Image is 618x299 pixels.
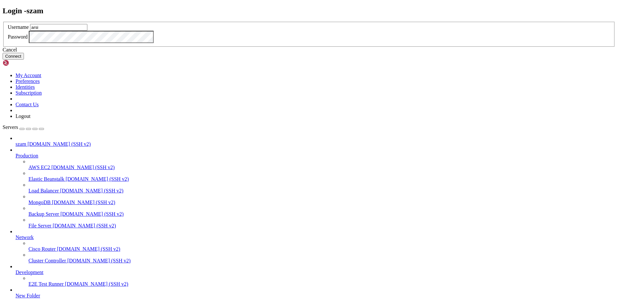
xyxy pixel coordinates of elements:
li: Production [16,147,615,229]
a: Servers [3,124,44,130]
div: (5, 45) [16,250,19,256]
span: ~ [3,206,5,212]
span: ~ [3,245,5,250]
span: szam [16,141,26,147]
x-row: /fight_n /fight_e /fight_s /fight_w /fight_w /fight_nw /fight_ne /fight_e /fight_e /fight_e \ [3,52,533,58]
x-row: /set fight_script_delay=1 [3,19,533,25]
x-row: bget shovel %;\ [3,80,533,85]
a: File Server [DOMAIN_NAME] (SSH v2) [28,223,615,229]
a: Load Balancer [DOMAIN_NAME] (SSH v2) [28,188,615,194]
x-row: /send wield shovel %;\ [3,85,533,91]
span: MongoDB [28,200,50,205]
span: ~ [3,239,5,245]
a: Identities [16,84,35,90]
span: [DOMAIN_NAME] (SSH v2) [57,246,120,252]
a: Network [16,235,615,240]
span: Cluster Controller [28,258,66,263]
label: Username [8,24,29,30]
x-row: ;anguished roar of some ancient, slumbering beast disturbed from its rest. [3,168,533,173]
a: Cluster Controller [DOMAIN_NAME] (SSH v2) [28,258,615,264]
li: Backup Server [DOMAIN_NAME] (SSH v2) [28,205,615,217]
x-row: Connecting [DOMAIN_NAME]... [3,3,533,8]
a: My Account [16,73,41,78]
x-row: /def -F -mregexp -n1 -t"^You meticulously extricate the remaining" subterranean_skeleton = \ [3,118,533,124]
span: Development [16,270,43,275]
span: [DOMAIN_NAME] (SSH v2) [52,200,115,205]
x-row: /undef subterranean_shovel %;\ [3,124,533,129]
x-row: /set fight_area=/fight_d /fight_nw /fight_n /fight_w /fight_nw /fight_n /fight_nw /fight_nw \ [3,41,533,47]
li: Load Balancer [DOMAIN_NAME] (SSH v2) [28,182,615,194]
x-row: /fight_se /fight_s /fight_sw /fight_w /fight_w /fight_w /fight_d [3,58,533,63]
li: New Folder [16,287,615,299]
span: Servers [3,124,18,130]
x-row: ;A deep, rumbling roar fills the cavern as the earth beneath your feet lurches [3,140,533,146]
a: Development [16,270,615,275]
x-row: /set temp_fight_path=0 [3,30,533,36]
span: [DOMAIN_NAME] (SSH v2) [61,211,124,217]
span: ~ [3,234,5,239]
a: Elastic Beanstalk [DOMAIN_NAME] (SSH v2) [28,176,615,182]
x-row: ;The ground beneath you [MEDICAL_DATA] with a deep, guttural groan, like the [3,162,533,168]
span: Load Balancer [28,188,59,193]
span: [DOMAIN_NAME] (SSH v2) [65,281,128,287]
x-row: ;the ceiling above. [3,151,533,157]
a: Cisco Router [DOMAIN_NAME] (SSH v2) [28,246,615,252]
x-row: /set fight_targets=towering expansive [DEMOGRAPHIC_DATA] ogre|vast shadow-immersed dragon| [3,36,533,41]
li: Development [16,264,615,287]
x-row: /send excavate rubble with shovel [3,91,533,96]
span: (END) [3,250,16,256]
span: ~ [3,195,5,201]
span: E2E Test Runner [28,281,64,287]
a: szam [DOMAIN_NAME] (SSH v2) [16,141,615,147]
x-row: /def -F -mregexp -n1 -t"vast shadow-immersed dragon died\.$" subterranean_dragon_died = \ [3,69,533,74]
span: AWS EC2 [28,165,50,170]
span: New Folder [16,293,40,298]
span: Production [16,153,38,158]
a: AWS EC2 [DOMAIN_NAME] (SSH v2) [28,165,615,170]
span: ~ [3,190,5,195]
x-row: /def -F -mregexp -t"^(Using the shovel you manage to move most|With the shovel you excavate)" sub... [3,102,533,107]
span: ~ [3,184,5,190]
span: ~ [3,212,5,217]
span: Elastic Beanstalk [28,176,64,182]
a: Production [16,153,615,159]
a: MongoDB [DOMAIN_NAME] (SSH v2) [28,200,615,205]
div: (0, 1) [3,8,5,14]
x-row: /fight_d /fight_w /fight_w /fight_sw /fight_sw /fight_sw /fight_d \ [3,47,533,52]
a: Backup Server [DOMAIN_NAME] (SSH v2) [28,211,615,217]
x-row: /send bput wielded weapons %;\ [3,74,533,80]
li: Elastic Beanstalk [DOMAIN_NAME] (SSH v2) [28,170,615,182]
span: File Server [28,223,51,228]
a: Logout [16,113,30,119]
li: Network [16,229,615,264]
span: [DOMAIN_NAME] (SSH v2) [67,258,131,263]
li: MongoDB [DOMAIN_NAME] (SSH v2) [28,194,615,205]
a: Subscription [16,90,42,96]
x-row: /repeat -1 1 /send excavate rubble with shovel [3,107,533,113]
a: New Folder [16,293,615,299]
span: Network [16,235,34,240]
span: ~ [3,228,5,234]
x-row: ;suddenly, staggering you as you try to move. Dirt and rocks begin to fall from [3,146,533,151]
span: ~ [3,223,5,228]
a: E2E Test Runner [DOMAIN_NAME] (SSH v2) [28,281,615,287]
a: Contact Us [16,102,39,107]
a: Preferences [16,78,40,84]
x-row: /set fight_area_name=Subterranean level three [3,3,533,8]
x-row: /set fight_path=0 [3,8,533,14]
span: [DOMAIN_NAME] (SSH v2) [53,223,116,228]
span: Cisco Router [28,246,56,252]
li: Cluster Controller [DOMAIN_NAME] (SSH v2) [28,252,615,264]
x-row: /set has_fight_path=0 [3,14,533,19]
span: ~ [3,217,5,223]
span: ~ [3,201,5,206]
x-row: ;You regain your balance as the earthquake subsides. [3,179,533,184]
span: [DOMAIN_NAME] (SSH v2) [60,188,124,193]
span: [DOMAIN_NAME] (SSH v2) [66,176,129,182]
span: [DOMAIN_NAME] (SSH v2) [28,141,91,147]
x-row: /set current_path=0 [3,25,533,30]
label: Password [8,34,28,40]
li: AWS EC2 [DOMAIN_NAME] (SSH v2) [28,159,615,170]
h2: Login - szam [3,6,615,15]
button: Connect [3,53,24,60]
